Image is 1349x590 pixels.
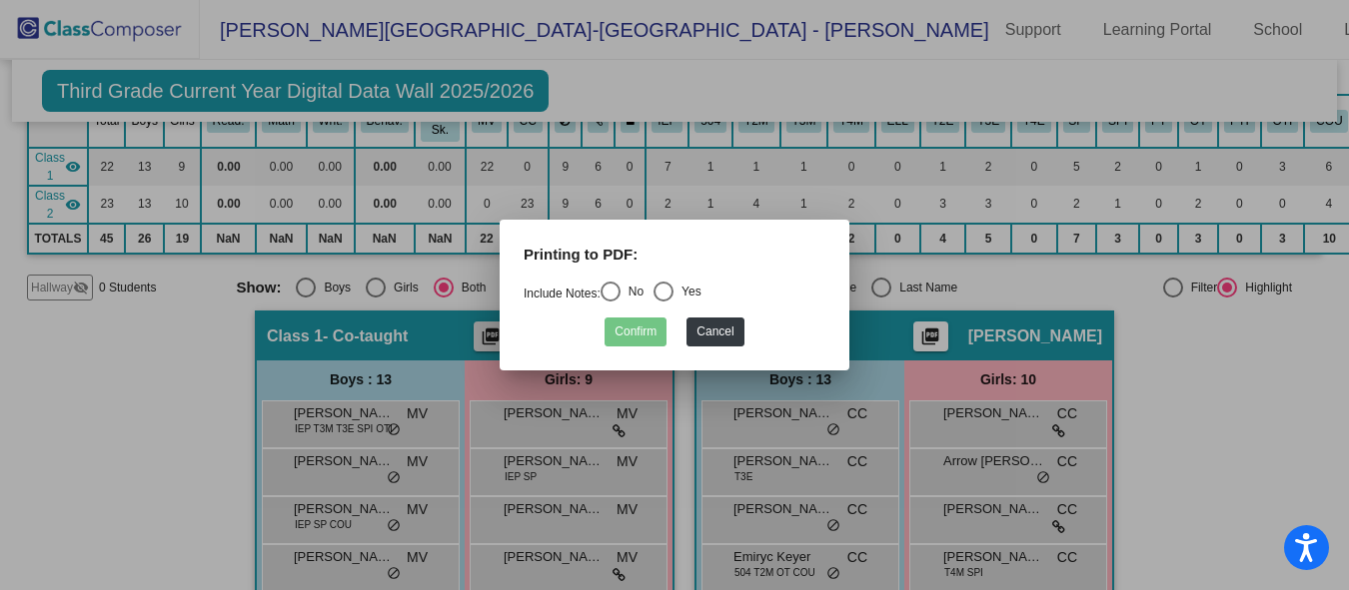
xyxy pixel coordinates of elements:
[621,283,644,300] div: No
[524,244,638,267] label: Printing to PDF:
[605,317,667,346] button: Confirm
[674,283,701,300] div: Yes
[524,287,601,300] a: Include Notes:
[524,287,701,300] mat-radio-group: Select an option
[686,317,743,346] button: Cancel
